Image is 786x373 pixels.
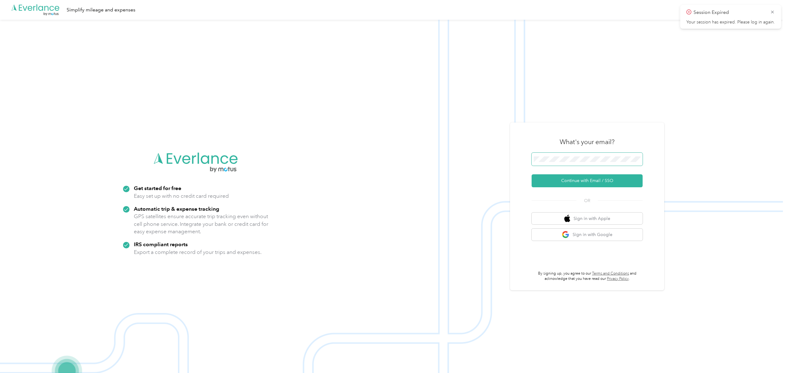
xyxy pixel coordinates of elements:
[686,19,775,25] p: Your session has expired. Please log in again.
[592,271,629,276] a: Terms and Conditions
[532,213,643,225] button: apple logoSign in with Apple
[607,276,629,281] a: Privacy Policy
[693,9,766,16] p: Session Expired
[532,229,643,241] button: google logoSign in with Google
[134,205,219,212] strong: Automatic trip & expense tracking
[562,231,570,238] img: google logo
[576,197,598,204] span: OR
[134,248,261,256] p: Export a complete record of your trips and expenses.
[67,6,135,14] div: Simplify mileage and expenses
[134,213,269,235] p: GPS satellites ensure accurate trip tracking even without cell phone service. Integrate your bank...
[560,138,615,146] h3: What's your email?
[134,241,188,247] strong: IRS compliant reports
[751,338,786,373] iframe: Everlance-gr Chat Button Frame
[564,215,570,222] img: apple logo
[532,174,643,187] button: Continue with Email / SSO
[134,185,181,191] strong: Get started for free
[134,192,229,200] p: Easy set up with no credit card required
[532,271,643,282] p: By signing up, you agree to our and acknowledge that you have read our .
